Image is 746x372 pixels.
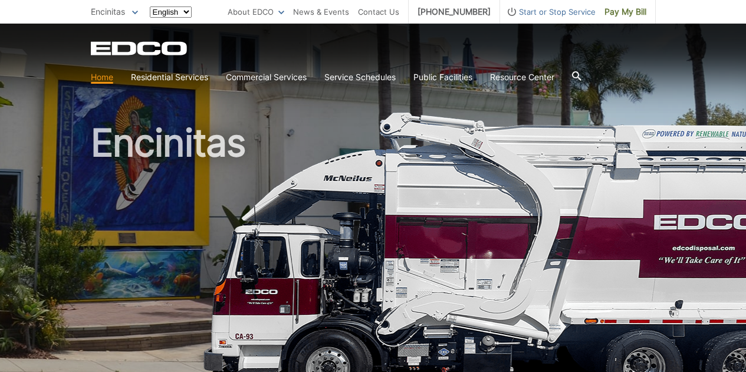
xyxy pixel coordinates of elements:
a: Contact Us [358,5,399,18]
span: Pay My Bill [604,5,646,18]
a: Public Facilities [413,71,472,84]
a: Residential Services [131,71,208,84]
a: Home [91,71,113,84]
a: About EDCO [228,5,284,18]
a: EDCD logo. Return to the homepage. [91,41,189,55]
a: Service Schedules [324,71,396,84]
span: Encinitas [91,6,125,17]
a: News & Events [293,5,349,18]
a: Resource Center [490,71,554,84]
a: Commercial Services [226,71,307,84]
select: Select a language [150,6,192,18]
